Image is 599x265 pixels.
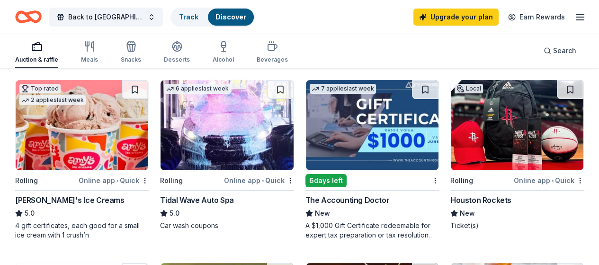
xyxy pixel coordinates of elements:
div: Ticket(s) [450,221,584,230]
div: 6 days left [305,174,347,187]
div: Top rated [19,84,61,93]
button: Snacks [121,37,141,68]
div: Snacks [121,56,141,64]
a: Track [179,13,198,21]
div: 6 applies last week [164,84,231,94]
span: New [315,208,330,219]
div: [PERSON_NAME]'s Ice Creams [15,194,125,206]
button: Back to [GEOGRAPHIC_DATA] [49,8,163,27]
button: Search [536,41,584,60]
div: Meals [81,56,98,64]
span: New [460,208,475,219]
span: 5.0 [25,208,35,219]
div: Houston Rockets [450,194,511,206]
a: Home [15,6,42,28]
button: Desserts [164,37,190,68]
a: Upgrade your plan [413,9,499,26]
img: Image for Houston Rockets [451,80,583,170]
div: Rolling [450,175,473,186]
div: Alcohol [213,56,234,64]
span: Search [553,45,576,56]
span: • [552,177,554,184]
a: Discover [215,13,246,21]
a: Image for Houston RocketsLocalRollingOnline app•QuickHouston RocketsNewTicket(s) [450,80,584,230]
a: Image for Amy's Ice CreamsTop rated2 applieslast weekRollingOnline app•Quick[PERSON_NAME]'s Ice C... [15,80,149,240]
button: Auction & raffle [15,37,58,68]
a: Image for The Accounting Doctor7 applieslast week6days leftThe Accounting DoctorNewA $1,000 Gift ... [305,80,439,240]
img: Image for Tidal Wave Auto Spa [161,80,293,170]
div: Desserts [164,56,190,64]
span: 5.0 [170,208,179,219]
button: Alcohol [213,37,234,68]
span: • [262,177,264,184]
div: Tidal Wave Auto Spa [160,194,233,206]
div: A $1,000 Gift Certificate redeemable for expert tax preparation or tax resolution services—recipi... [305,221,439,240]
span: • [116,177,118,184]
div: Rolling [160,175,183,186]
div: Online app Quick [514,174,584,186]
div: Local [455,84,483,93]
div: 7 applies last week [310,84,376,94]
div: 2 applies last week [19,95,86,105]
div: Online app Quick [224,174,294,186]
button: Beverages [257,37,288,68]
button: TrackDiscover [170,8,255,27]
img: Image for Amy's Ice Creams [16,80,148,170]
div: 4 gift certificates, each good for a small ice cream with 1 crush’n [15,221,149,240]
img: Image for The Accounting Doctor [306,80,438,170]
div: Auction & raffle [15,56,58,64]
a: Earn Rewards [502,9,571,26]
button: Meals [81,37,98,68]
div: Beverages [257,56,288,64]
div: The Accounting Doctor [305,194,390,206]
span: Back to [GEOGRAPHIC_DATA] [68,11,144,23]
div: Online app Quick [79,174,149,186]
div: Car wash coupons [160,221,294,230]
a: Image for Tidal Wave Auto Spa6 applieslast weekRollingOnline app•QuickTidal Wave Auto Spa5.0Car w... [160,80,294,230]
div: Rolling [15,175,38,186]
